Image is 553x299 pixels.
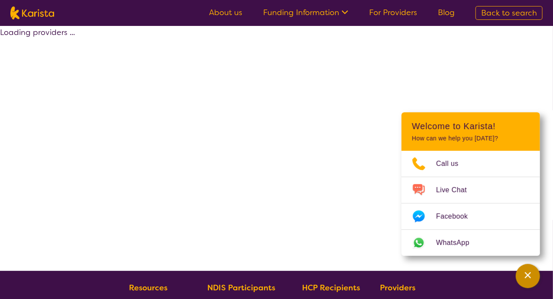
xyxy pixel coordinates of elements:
[369,7,417,18] a: For Providers
[10,6,54,19] img: Karista logo
[436,184,477,197] span: Live Chat
[129,283,167,293] b: Resources
[207,283,275,293] b: NDIS Participants
[438,7,455,18] a: Blog
[263,7,348,18] a: Funding Information
[209,7,242,18] a: About us
[476,6,543,20] a: Back to search
[402,151,540,256] ul: Choose channel
[380,283,416,293] b: Providers
[436,157,469,170] span: Call us
[302,283,360,293] b: HCP Recipients
[481,8,537,18] span: Back to search
[412,121,530,131] h2: Welcome to Karista!
[436,236,480,249] span: WhatsApp
[516,264,540,288] button: Channel Menu
[402,230,540,256] a: Web link opens in a new tab.
[436,210,478,223] span: Facebook
[402,112,540,256] div: Channel Menu
[412,135,530,142] p: How can we help you [DATE]?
